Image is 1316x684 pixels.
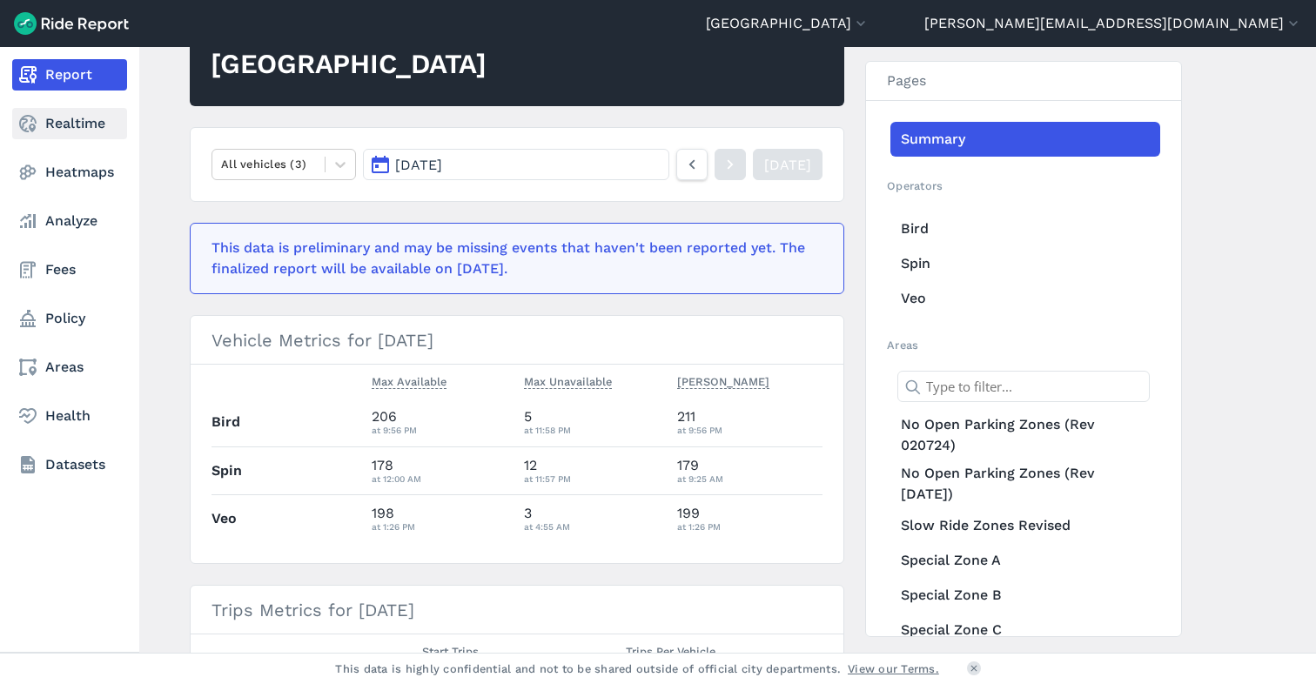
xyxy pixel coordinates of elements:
button: Max Unavailable [524,372,612,392]
a: [DATE] [753,149,822,180]
a: Special Zone A [890,543,1160,578]
a: Datasets [12,449,127,480]
h3: Pages [866,62,1181,101]
span: Max Available [372,372,446,389]
input: Type to filter... [897,371,1150,402]
span: Max Unavailable [524,372,612,389]
span: [DATE] [395,157,442,173]
a: Summary [890,122,1160,157]
div: 3 [524,503,663,534]
button: Trips Per Vehicle [626,641,715,662]
div: at 1:26 PM [677,519,823,534]
div: at 9:56 PM [677,422,823,438]
th: Veo [211,494,365,542]
h2: Areas [887,337,1160,353]
button: [PERSON_NAME][EMAIL_ADDRESS][DOMAIN_NAME] [924,13,1302,34]
a: Analyze [12,205,127,237]
a: Special Zone B [890,578,1160,613]
a: Health [12,400,127,432]
a: No Open Parking Zones (Rev [DATE]) [890,459,1160,508]
div: [GEOGRAPHIC_DATA] [211,45,487,84]
a: Slow Ride Zones Revised [890,508,1160,543]
span: Trips Per Vehicle [626,641,715,659]
div: 179 [677,455,823,486]
span: Start Trips [422,641,479,659]
button: Max Available [372,372,446,392]
img: Ride Report [14,12,129,35]
div: 206 [372,406,511,438]
th: Spin [211,446,365,494]
a: Spin [890,246,1160,281]
a: Heatmaps [12,157,127,188]
div: 199 [677,503,823,534]
div: at 11:58 PM [524,422,663,438]
a: Policy [12,303,127,334]
a: Fees [12,254,127,285]
div: at 11:57 PM [524,471,663,486]
div: 5 [524,406,663,438]
button: [DATE] [363,149,669,180]
div: at 9:56 PM [372,422,511,438]
button: Start Trips [422,641,479,662]
a: View our Terms. [848,661,939,677]
a: Areas [12,352,127,383]
a: Report [12,59,127,91]
div: This data is preliminary and may be missing events that haven't been reported yet. The finalized ... [211,238,812,279]
div: at 4:55 AM [524,519,663,534]
button: [PERSON_NAME] [677,372,769,392]
th: Bird [211,399,365,446]
h3: Trips Metrics for [DATE] [191,586,843,634]
a: No Open Parking Zones (Rev 020724) [890,411,1160,459]
div: 198 [372,503,511,534]
a: Veo [890,281,1160,316]
a: Special Zone C [890,613,1160,647]
div: at 9:25 AM [677,471,823,486]
div: at 1:26 PM [372,519,511,534]
h3: Vehicle Metrics for [DATE] [191,316,843,365]
div: at 12:00 AM [372,471,511,486]
a: Bird [890,211,1160,246]
h2: Operators [887,178,1160,194]
span: [PERSON_NAME] [677,372,769,389]
a: Realtime [12,108,127,139]
button: [GEOGRAPHIC_DATA] [706,13,869,34]
div: 12 [524,455,663,486]
div: 211 [677,406,823,438]
div: 178 [372,455,511,486]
